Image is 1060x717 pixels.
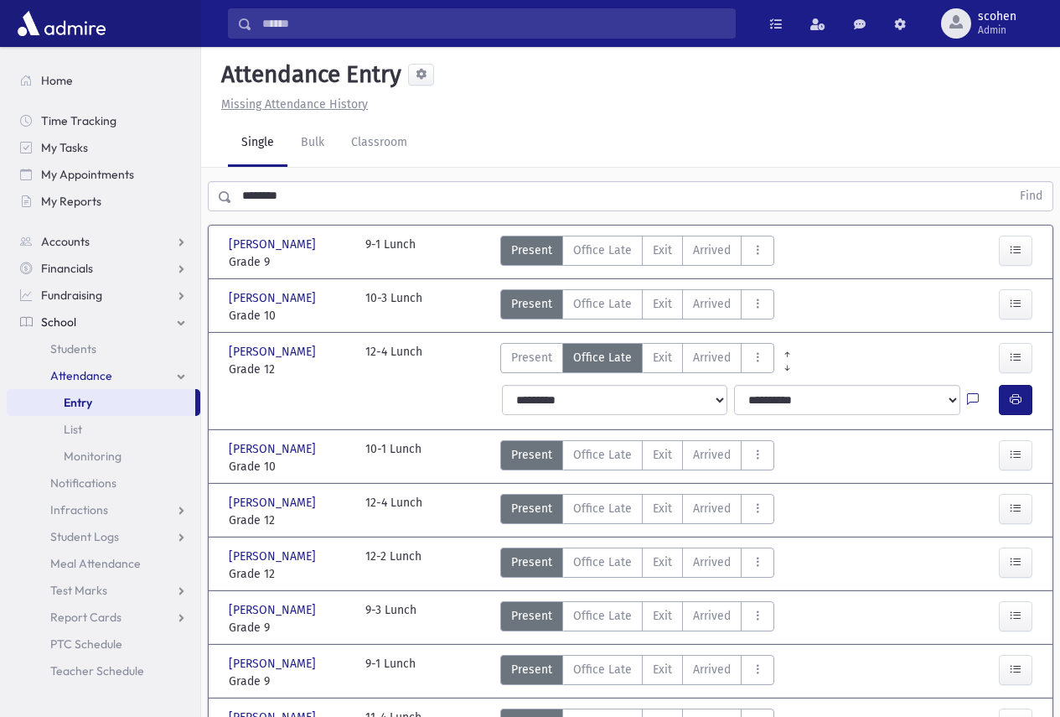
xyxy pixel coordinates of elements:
[7,335,200,362] a: Students
[7,523,200,550] a: Student Logs
[229,601,319,619] span: [PERSON_NAME]
[500,494,774,529] div: AttTypes
[511,661,552,678] span: Present
[221,97,368,112] u: Missing Attendance History
[228,120,287,167] a: Single
[287,120,338,167] a: Bulk
[500,655,774,690] div: AttTypes
[64,422,82,437] span: List
[41,261,93,276] span: Financials
[1010,182,1052,210] button: Find
[573,295,632,313] span: Office Late
[653,242,672,259] span: Exit
[500,548,774,583] div: AttTypes
[365,548,421,583] div: 12-2 Lunch
[41,288,102,303] span: Fundraising
[7,362,200,389] a: Attendance
[229,343,319,361] span: [PERSON_NAME]
[229,619,349,636] span: Grade 9
[7,67,200,94] a: Home
[500,440,774,475] div: AttTypes
[50,529,119,544] span: Student Logs
[511,553,552,571] span: Present
[573,553,632,571] span: Office Late
[978,10,1016,23] span: scohen
[229,548,319,565] span: [PERSON_NAME]
[693,295,731,313] span: Arrived
[693,661,731,678] span: Arrived
[50,368,112,383] span: Attendance
[653,500,672,517] span: Exit
[7,161,200,188] a: My Appointments
[41,234,90,249] span: Accounts
[693,242,731,259] span: Arrived
[978,23,1016,37] span: Admin
[693,446,731,464] span: Arrived
[215,97,368,112] a: Missing Attendance History
[215,60,401,89] h5: Attendance Entry
[500,236,774,271] div: AttTypes
[500,289,774,325] div: AttTypes
[50,663,144,678] span: Teacher Schedule
[229,236,319,253] span: [PERSON_NAME]
[338,120,421,167] a: Classroom
[365,236,416,271] div: 9-1 Lunch
[511,446,552,464] span: Present
[229,361,349,378] span: Grade 12
[41,194,101,209] span: My Reports
[50,610,122,625] span: Report Cards
[7,550,200,577] a: Meal Attendance
[653,661,672,678] span: Exit
[573,607,632,625] span: Office Late
[229,253,349,271] span: Grade 9
[7,470,200,496] a: Notifications
[7,309,200,335] a: School
[7,657,200,684] a: Teacher Schedule
[693,553,731,571] span: Arrived
[365,440,421,475] div: 10-1 Lunch
[7,107,200,134] a: Time Tracking
[7,255,200,282] a: Financials
[693,607,731,625] span: Arrived
[365,655,416,690] div: 9-1 Lunch
[511,349,552,366] span: Present
[7,416,200,443] a: List
[50,636,122,652] span: PTC Schedule
[693,500,731,517] span: Arrived
[511,295,552,313] span: Present
[7,604,200,631] a: Report Cards
[229,494,319,512] span: [PERSON_NAME]
[573,242,632,259] span: Office Late
[64,449,122,464] span: Monitoring
[50,341,96,356] span: Students
[13,7,110,40] img: AdmirePro
[511,500,552,517] span: Present
[229,512,349,529] span: Grade 12
[693,349,731,366] span: Arrived
[7,134,200,161] a: My Tasks
[365,601,416,636] div: 9-3 Lunch
[50,556,141,571] span: Meal Attendance
[365,494,422,529] div: 12-4 Lunch
[653,446,672,464] span: Exit
[41,73,73,88] span: Home
[7,389,195,416] a: Entry
[7,631,200,657] a: PTC Schedule
[7,188,200,215] a: My Reports
[229,289,319,307] span: [PERSON_NAME]
[653,553,672,571] span: Exit
[573,661,632,678] span: Office Late
[7,496,200,523] a: Infractions
[64,395,92,410] span: Entry
[7,228,200,255] a: Accounts
[7,282,200,309] a: Fundraising
[653,295,672,313] span: Exit
[229,655,319,673] span: [PERSON_NAME]
[7,443,200,470] a: Monitoring
[229,458,349,475] span: Grade 10
[41,314,76,330] span: School
[50,583,107,598] span: Test Marks
[500,343,774,378] div: AttTypes
[41,167,134,182] span: My Appointments
[573,500,632,517] span: Office Late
